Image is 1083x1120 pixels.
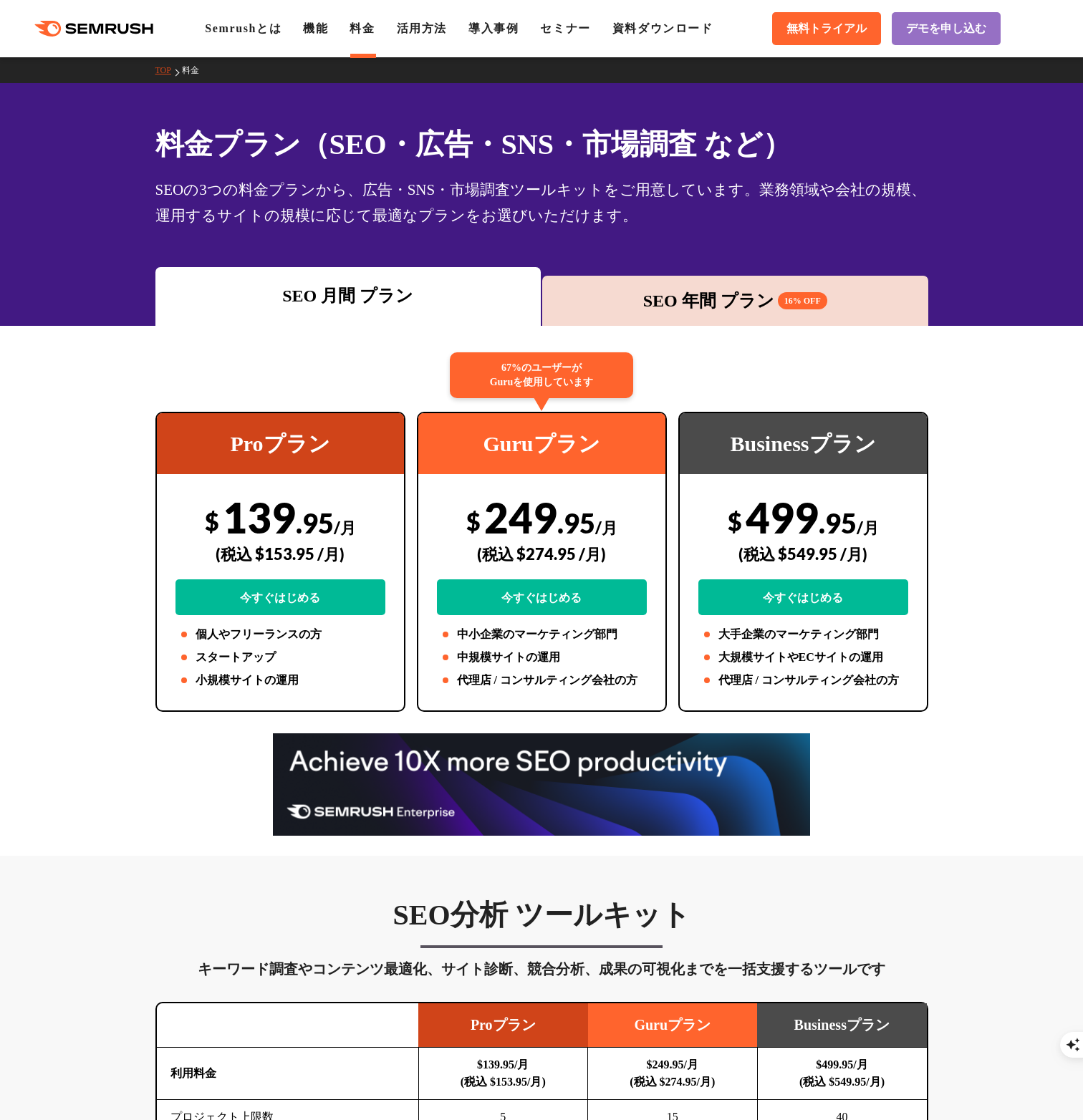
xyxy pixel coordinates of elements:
[175,649,385,666] li: スタートアップ
[799,1058,885,1088] b: $499.95/月 (税込 $549.95/月)
[437,579,647,615] a: 今すぐはじめる
[698,649,908,666] li: 大規模サイトやECサイトの運用
[175,528,385,579] div: (税込 $153.95 /月)
[698,579,908,615] a: 今すぐはじめる
[182,65,210,75] a: 料金
[698,492,908,615] div: 499
[549,288,921,314] div: SEO 年間 プラン
[466,506,481,536] span: $
[155,897,928,933] h3: SEO分析 ツールキット
[334,518,356,537] span: /月
[175,672,385,689] li: 小規模サイトの運用
[437,492,647,615] div: 249
[155,123,928,165] h1: 料金プラン（SEO・広告・SNS・市場調査 など）
[397,22,447,34] a: 活用方法
[698,672,908,689] li: 代理店 / コンサルティング会社の方
[461,1058,546,1088] b: $139.95/月 (税込 $153.95/月)
[155,177,928,228] div: SEOの3つの料金プランから、広告・SNS・市場調査ツールキットをご用意しています。業務領域や会社の規模、運用するサイトの規模に応じて最適なプランをお選びいただけます。
[786,21,867,37] span: 無料トライアル
[170,1067,216,1079] b: 利用料金
[437,649,647,666] li: 中規模サイトの運用
[205,506,219,536] span: $
[175,492,385,615] div: 139
[595,518,617,537] span: /月
[163,283,534,309] div: SEO 月間 プラン
[540,22,590,34] a: セミナー
[557,506,595,539] span: .95
[418,1003,588,1048] td: Proプラン
[437,626,647,643] li: 中小企業のマーケティング部門
[757,1003,927,1048] td: Businessプラン
[698,626,908,643] li: 大手企業のマーケティング部門
[819,506,857,539] span: .95
[296,506,334,539] span: .95
[698,528,908,579] div: (税込 $549.95 /月)
[906,21,986,37] span: デモを申し込む
[728,506,742,536] span: $
[772,12,881,45] a: 無料トライアル
[155,65,182,75] a: TOP
[680,413,927,474] div: Businessプラン
[157,413,404,474] div: Proプラン
[588,1003,758,1048] td: Guruプラン
[630,1058,715,1088] b: $249.95/月 (税込 $274.95/月)
[450,352,633,398] div: 67%のユーザーが Guruを使用しています
[892,12,1001,45] a: デモを申し込む
[303,22,328,34] a: 機能
[857,518,879,537] span: /月
[468,22,519,34] a: 導入事例
[437,672,647,689] li: 代理店 / コンサルティング会社の方
[350,22,375,34] a: 料金
[175,579,385,615] a: 今すぐはじめる
[437,528,647,579] div: (税込 $274.95 /月)
[612,22,713,34] a: 資料ダウンロード
[155,957,928,980] div: キーワード調査やコンテンツ最適化、サイト診断、競合分析、成果の可視化までを一括支援するツールです
[418,413,665,474] div: Guruプラン
[175,626,385,643] li: 個人やフリーランスの方
[778,292,827,309] span: 16% OFF
[205,22,281,34] a: Semrushとは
